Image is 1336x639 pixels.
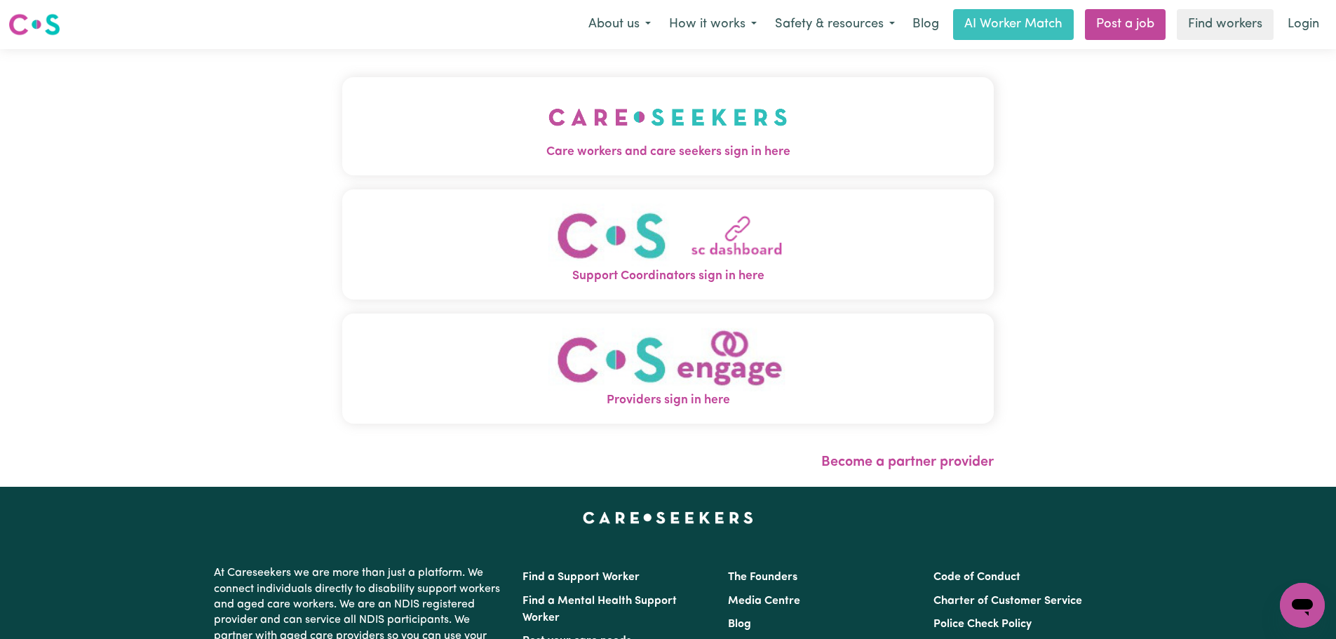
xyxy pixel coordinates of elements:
a: Police Check Policy [933,619,1032,630]
a: Blog [904,9,947,40]
button: Safety & resources [766,10,904,39]
iframe: Button to launch messaging window [1280,583,1325,628]
a: Find workers [1177,9,1274,40]
span: Care workers and care seekers sign in here [342,143,994,161]
a: Find a Support Worker [522,572,640,583]
a: Careseekers home page [583,512,753,523]
a: Login [1279,9,1328,40]
a: Find a Mental Health Support Worker [522,596,677,624]
a: Post a job [1085,9,1166,40]
a: Become a partner provider [821,455,994,469]
a: Careseekers logo [8,8,60,41]
a: AI Worker Match [953,9,1074,40]
button: Providers sign in here [342,314,994,424]
button: How it works [660,10,766,39]
a: Code of Conduct [933,572,1020,583]
button: Care workers and care seekers sign in here [342,77,994,175]
img: Careseekers logo [8,12,60,37]
button: About us [579,10,660,39]
button: Support Coordinators sign in here [342,189,994,300]
span: Support Coordinators sign in here [342,267,994,285]
a: The Founders [728,572,797,583]
a: Charter of Customer Service [933,596,1082,607]
span: Providers sign in here [342,391,994,410]
a: Blog [728,619,751,630]
a: Media Centre [728,596,800,607]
